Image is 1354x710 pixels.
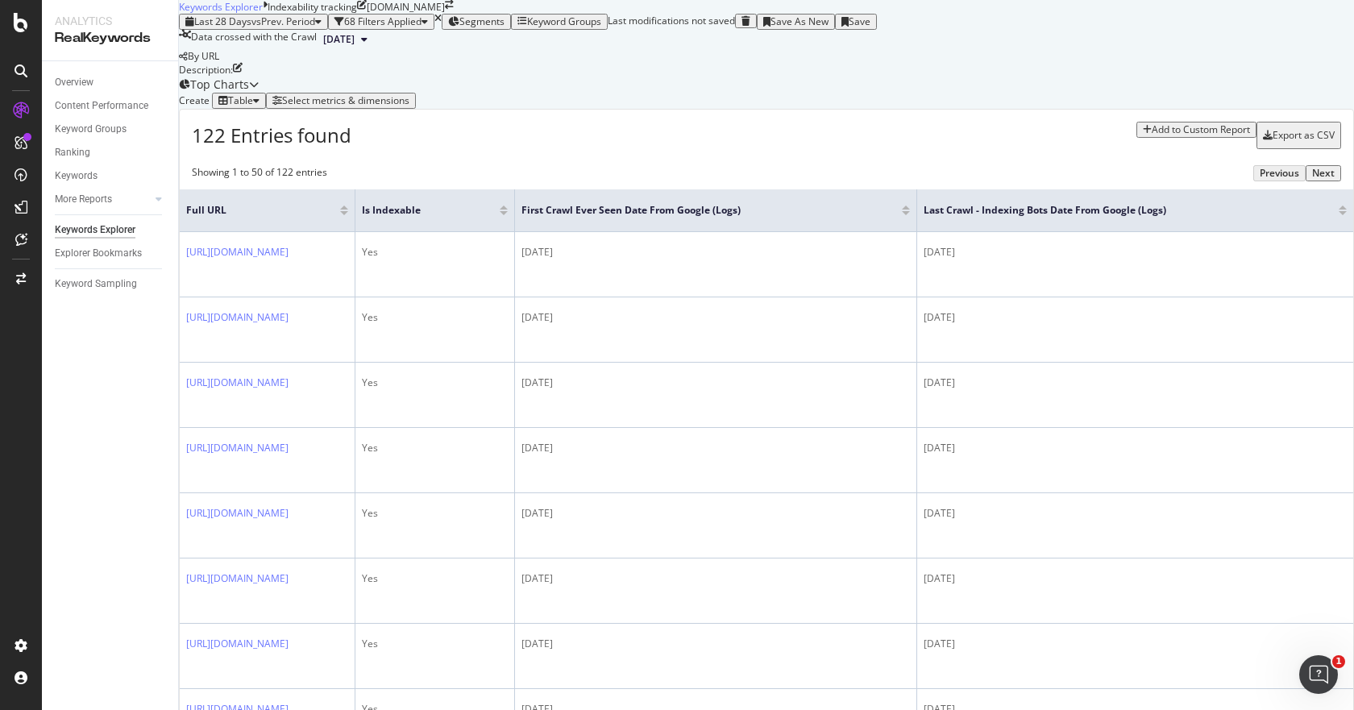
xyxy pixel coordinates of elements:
a: [URL][DOMAIN_NAME] [186,506,289,520]
span: Segments [459,15,505,28]
span: 2025 Aug. 8th [323,32,355,47]
div: Content Performance [55,98,148,114]
button: Segments [442,14,511,30]
span: Is Indexable [362,203,475,218]
button: [DATE] [317,30,374,49]
div: Previous [1260,168,1299,179]
div: Create [179,93,266,109]
iframe: Intercom live chat [1299,655,1338,694]
a: [URL][DOMAIN_NAME] [186,245,289,259]
div: Keyword Groups [527,16,601,27]
button: Save [835,14,877,30]
div: Yes [362,310,507,325]
div: 68 Filters Applied [344,16,422,27]
div: times [434,14,442,23]
div: Save [849,16,870,27]
div: Keyword Sampling [55,276,137,293]
a: Overview [55,74,167,91]
span: First Crawl Ever Seen Date from Google (Logs) [521,203,878,218]
div: Yes [362,441,507,455]
div: Data crossed with the Crawl [191,30,317,49]
div: [DATE] [924,441,1347,455]
div: Keywords Explorer [55,222,135,239]
div: [DATE] [521,571,910,586]
button: Previous [1253,165,1306,181]
div: Ranking [55,144,90,161]
div: Overview [55,74,93,91]
span: 1 [1332,655,1345,668]
div: More Reports [55,191,112,208]
button: Last 28 DaysvsPrev. Period [179,14,328,30]
div: [DATE] [521,376,910,390]
div: Description: [179,63,233,77]
a: Keywords [55,168,167,185]
div: [DATE] [924,571,1347,586]
div: Export as CSV [1273,130,1335,141]
div: Last modifications not saved [608,14,735,30]
span: Full URL [186,203,316,218]
button: Select metrics & dimensions [266,93,416,109]
div: [DATE] [521,245,910,260]
div: Add to Custom Report [1152,124,1250,135]
a: Ranking [55,144,167,161]
div: [DATE] [521,637,910,651]
div: [DATE] [521,506,910,521]
div: Yes [362,376,507,390]
div: RealKeywords [55,29,165,48]
button: Save As New [757,14,835,30]
button: Export as CSV [1256,122,1341,149]
div: [DATE] [924,506,1347,521]
div: Analytics [55,13,165,29]
div: Explorer Bookmarks [55,245,142,262]
div: [DATE] [924,310,1347,325]
div: [DATE] [924,245,1347,260]
a: [URL][DOMAIN_NAME] [186,376,289,389]
div: [DATE] [924,376,1347,390]
a: [URL][DOMAIN_NAME] [186,571,289,585]
div: [DATE] [521,310,910,325]
div: Next [1312,168,1335,179]
button: Keyword Groups [511,14,608,30]
button: 68 Filters Applied [328,14,434,30]
div: Yes [362,571,507,586]
a: More Reports [55,191,151,208]
a: Keywords Explorer [55,222,167,239]
div: Yes [362,506,507,521]
span: Last Crawl - Indexing Bots Date from Google (Logs) [924,203,1315,218]
a: Content Performance [55,98,167,114]
div: Showing 1 to 50 of 122 entries [192,165,327,181]
div: Top Charts [190,77,249,93]
div: Yes [362,245,507,260]
a: [URL][DOMAIN_NAME] [186,310,289,324]
span: 122 Entries found [192,122,351,148]
span: By URL [188,49,219,63]
div: Save As New [770,16,829,27]
div: Table [228,95,253,106]
a: Keyword Groups [55,121,167,138]
div: [DATE] [924,637,1347,651]
button: Add to Custom Report [1136,122,1256,138]
div: Select metrics & dimensions [282,95,409,106]
button: Next [1306,165,1341,181]
button: Table [212,93,266,109]
a: Keyword Sampling [55,276,167,293]
div: [DATE] [521,441,910,455]
a: [URL][DOMAIN_NAME] [186,441,289,455]
span: vs Prev. Period [251,15,315,28]
a: Explorer Bookmarks [55,245,167,262]
div: legacy label [179,49,219,63]
a: [URL][DOMAIN_NAME] [186,637,289,650]
div: Keyword Groups [55,121,127,138]
div: Yes [362,637,507,651]
div: Keywords [55,168,98,185]
span: Last 28 Days [194,15,251,28]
